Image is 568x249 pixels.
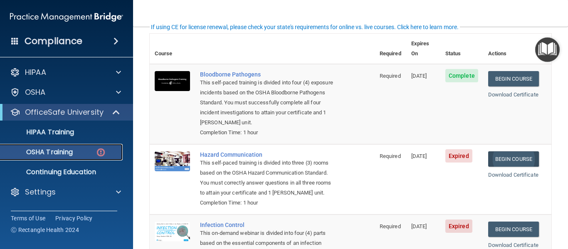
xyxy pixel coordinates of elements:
a: Begin Course [488,151,539,167]
a: Bloodborne Pathogens [200,71,333,78]
th: Expires On [406,34,440,64]
button: If using CE for license renewal, please check your state's requirements for online vs. live cours... [150,23,460,31]
span: Required [380,153,401,159]
a: Infection Control [200,222,333,228]
th: Actions [483,34,551,64]
p: HIPAA [25,67,46,77]
span: [DATE] [411,223,427,229]
a: Download Certificate [488,172,538,178]
p: OSHA [25,87,46,97]
div: This self-paced training is divided into three (3) rooms based on the OSHA Hazard Communication S... [200,158,333,198]
a: OfficeSafe University [10,107,121,117]
a: Hazard Communication [200,151,333,158]
a: Privacy Policy [55,214,93,222]
span: [DATE] [411,153,427,159]
a: Terms of Use [11,214,45,222]
div: If using CE for license renewal, please check your state's requirements for online vs. live cours... [151,24,459,30]
p: HIPAA Training [5,128,74,136]
a: Download Certificate [488,91,538,98]
p: Settings [25,187,56,197]
a: HIPAA [10,67,121,77]
img: PMB logo [10,9,123,25]
a: Begin Course [488,71,539,86]
h4: Compliance [25,35,82,47]
p: OSHA Training [5,148,73,156]
div: This self-paced training is divided into four (4) exposure incidents based on the OSHA Bloodborne... [200,78,333,128]
th: Status [440,34,483,64]
a: Begin Course [488,222,539,237]
div: Completion Time: 1 hour [200,198,333,208]
span: Expired [445,149,472,163]
span: [DATE] [411,73,427,79]
span: Required [380,223,401,229]
span: Complete [445,69,478,82]
p: Continuing Education [5,168,119,176]
th: Course [150,34,195,64]
span: Required [380,73,401,79]
img: danger-circle.6113f641.png [96,147,106,158]
button: Open Resource Center [535,37,560,62]
span: Ⓒ Rectangle Health 2024 [11,226,79,234]
a: Settings [10,187,121,197]
a: OSHA [10,87,121,97]
p: OfficeSafe University [25,107,104,117]
div: Completion Time: 1 hour [200,128,333,138]
th: Required [375,34,406,64]
a: Download Certificate [488,242,538,248]
span: Expired [445,219,472,233]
